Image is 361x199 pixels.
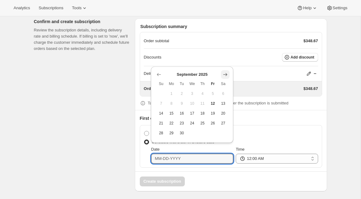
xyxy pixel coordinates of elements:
button: Subscriptions [35,4,67,12]
span: 9 [179,101,185,106]
span: 10 [189,101,195,106]
span: 23 [179,121,185,126]
button: Help [293,4,321,12]
button: Thursday September 25 2025 [197,118,208,128]
button: Show previous month, August 2025 [155,70,163,79]
span: Settings [333,6,347,10]
button: Saturday September 27 2025 [218,118,229,128]
span: 30 [179,131,185,136]
button: Tuesday September 2 2025 [176,89,187,99]
span: 20 [221,111,226,116]
span: Date [151,147,160,152]
button: Friday September 19 2025 [208,108,218,118]
span: Th [200,81,205,86]
span: 24 [189,121,195,126]
span: 14 [158,111,164,116]
span: Tu [179,81,185,86]
span: 4 [200,91,205,96]
p: $348.67 [304,38,318,44]
p: Order subtotal [144,38,169,44]
span: 7 [158,101,164,106]
button: Tuesday September 9 2025 [176,99,187,108]
span: 25 [200,121,205,126]
button: Thursday September 11 2025 [197,99,208,108]
button: Thursday September 4 2025 [197,89,208,99]
span: Sa [221,81,226,86]
span: 17 [189,111,195,116]
span: Mo [169,81,174,86]
button: Saturday September 13 2025 [218,99,229,108]
span: 26 [210,121,216,126]
span: 28 [158,131,164,136]
p: Taxes, if applicable are calculated by Shopify after the subscription is submitted [148,100,288,106]
span: 13 [221,101,226,106]
button: Show next month, October 2025 [221,70,230,79]
button: Settings [323,4,351,12]
th: Saturday [218,79,229,89]
button: Wednesday September 17 2025 [187,108,197,118]
button: Thursday September 18 2025 [197,108,208,118]
span: Tools [72,6,81,10]
button: Sunday September 7 2025 [156,99,166,108]
p: Review the subscription details, including delivery rate and billing schedule. If billing is set ... [34,27,130,52]
span: 27 [221,121,226,126]
span: 21 [158,121,164,126]
button: Monday September 29 2025 [166,128,177,138]
span: 15 [169,111,174,116]
span: Fr [210,81,216,86]
span: Time [236,147,244,152]
button: Wednesday September 3 2025 [187,89,197,99]
th: Sunday [156,79,166,89]
span: 12 [210,101,216,106]
button: Saturday September 20 2025 [218,108,229,118]
span: 16 [179,111,185,116]
button: Tuesday September 30 2025 [176,128,187,138]
th: Thursday [197,79,208,89]
span: 1 [169,91,174,96]
p: Order total [144,86,164,92]
button: Monday September 8 2025 [166,99,177,108]
button: Sunday September 14 2025 [156,108,166,118]
span: Help [303,6,311,10]
p: Delivery rate [144,71,166,77]
button: Friday September 26 2025 [208,118,218,128]
span: 18 [200,111,205,116]
button: Monday September 15 2025 [166,108,177,118]
button: Add discount [282,53,318,62]
span: 8 [169,101,174,106]
span: 6 [221,91,226,96]
button: Analytics [10,4,34,12]
input: MM-DD-YYYY [151,154,233,164]
button: Sunday September 28 2025 [156,128,166,138]
button: Tuesday September 16 2025 [176,108,187,118]
span: 2 [179,91,185,96]
button: Friday September 5 2025 [208,89,218,99]
th: Wednesday [187,79,197,89]
button: Today Friday September 12 2025 [208,99,218,108]
button: Monday September 1 2025 [166,89,177,99]
button: Saturday September 6 2025 [218,89,229,99]
span: Subscriptions [39,6,63,10]
button: Wednesday September 24 2025 [187,118,197,128]
p: $348.67 [304,86,318,92]
span: Su [158,81,164,86]
th: Monday [166,79,177,89]
button: Sunday September 21 2025 [156,118,166,128]
span: Analytics [14,6,30,10]
span: 22 [169,121,174,126]
th: Friday [208,79,218,89]
span: We [189,81,195,86]
span: 3 [189,91,195,96]
button: Wednesday September 10 2025 [187,99,197,108]
th: Tuesday [176,79,187,89]
p: Discounts [144,54,161,60]
p: Confirm and create subscription [34,18,130,25]
button: Monday September 22 2025 [166,118,177,128]
button: Tuesday September 23 2025 [176,118,187,128]
span: 5 [210,91,216,96]
span: 11 [200,101,205,106]
p: Subscription summary [140,23,322,30]
button: Tools [68,4,91,12]
span: 29 [169,131,174,136]
span: Add discount [291,55,314,60]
